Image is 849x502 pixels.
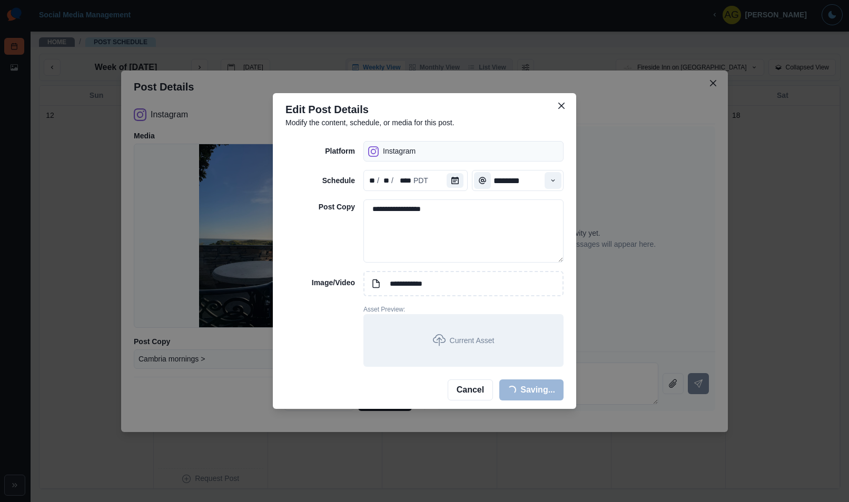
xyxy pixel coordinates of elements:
button: Time [545,172,561,189]
p: Asset Preview: [363,305,564,314]
button: Saving... [499,379,564,400]
p: Instagram [383,146,416,157]
div: month [366,175,376,186]
button: Calendar [447,173,463,188]
p: Modify the content, schedule, or media for this post. [285,117,564,128]
div: day [380,175,390,186]
div: Date [366,175,429,186]
div: year [394,175,412,186]
div: time zone [412,175,429,186]
input: Select Time [472,170,564,191]
p: Post Copy [285,202,355,213]
button: Time [474,172,491,189]
p: Image/Video [285,277,355,288]
p: Edit Post Details [285,102,564,117]
div: / [376,175,380,186]
p: Schedule [285,175,355,186]
p: Current Asset [450,335,495,346]
p: Platform [285,146,355,157]
button: Cancel [448,379,493,400]
div: Time [472,170,564,191]
div: / [390,175,394,186]
button: Close [553,97,570,114]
